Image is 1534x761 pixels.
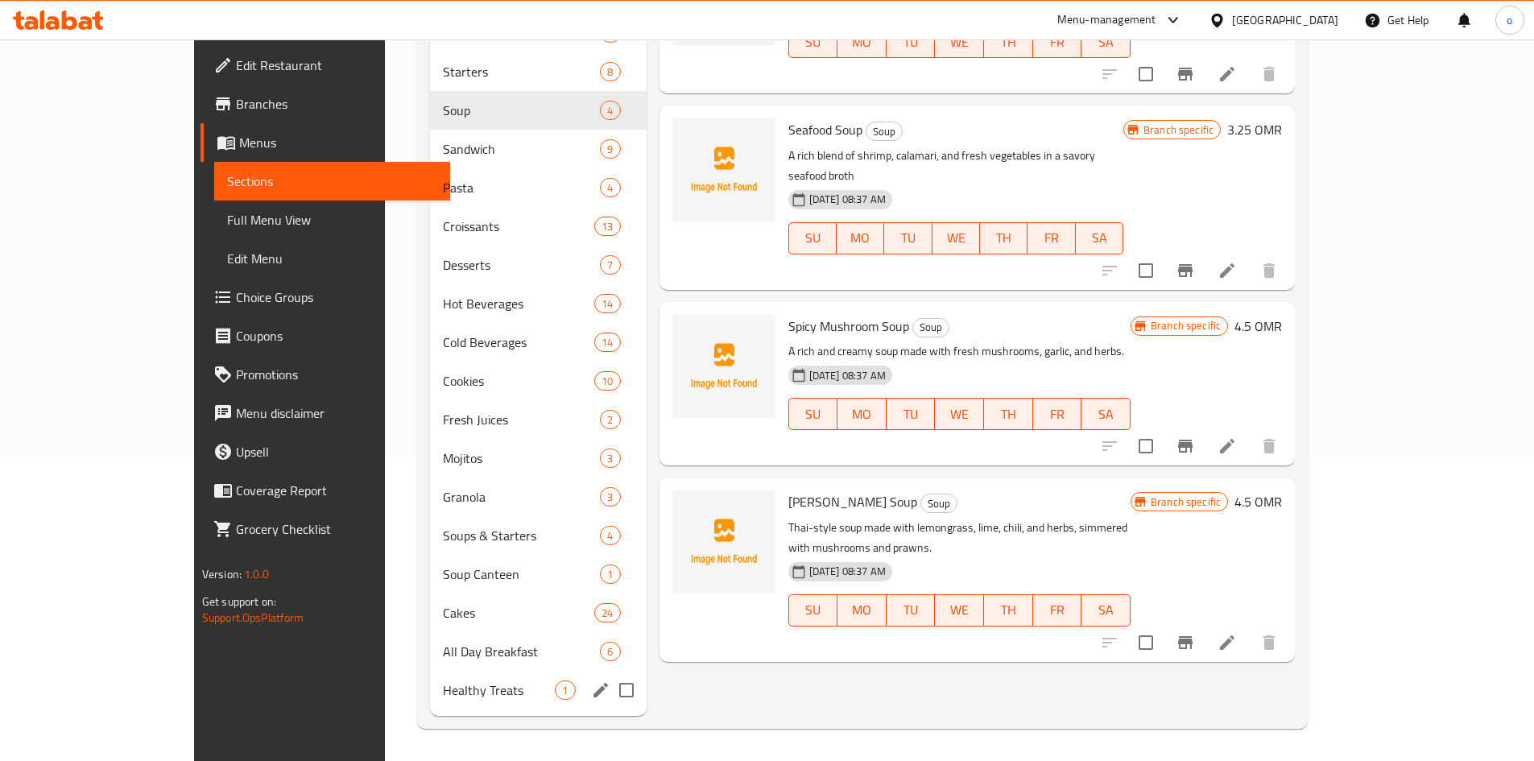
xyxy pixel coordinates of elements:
[1040,403,1076,426] span: FR
[430,555,647,593] div: Soup Canteen1
[236,519,437,539] span: Grocery Checklist
[884,222,932,254] button: TU
[796,403,832,426] span: SU
[443,603,594,622] span: Cakes
[935,26,984,58] button: WE
[980,222,1027,254] button: TH
[893,598,929,622] span: TU
[984,594,1033,627] button: TH
[236,326,437,345] span: Coupons
[1057,10,1156,30] div: Menu-management
[595,296,619,312] span: 14
[887,594,936,627] button: TU
[1088,403,1124,426] span: SA
[443,565,600,584] span: Soup Canteen
[236,403,437,423] span: Menu disclaimer
[984,26,1033,58] button: TH
[803,368,892,383] span: [DATE] 08:37 AM
[201,278,450,316] a: Choice Groups
[1166,623,1205,662] button: Branch-specific-item
[594,371,620,391] div: items
[672,118,775,221] img: Seafood Soup
[1234,315,1282,337] h6: 4.5 OMR
[227,249,437,268] span: Edit Menu
[843,226,878,250] span: MO
[589,678,613,702] button: edit
[601,142,619,157] span: 9
[893,403,929,426] span: TU
[443,255,600,275] span: Desserts
[1218,633,1237,652] a: Edit menu item
[788,594,838,627] button: SU
[837,594,887,627] button: MO
[601,451,619,466] span: 3
[236,56,437,75] span: Edit Restaurant
[430,632,647,671] div: All Day Breakfast6
[939,226,974,250] span: WE
[430,246,647,284] div: Desserts7
[227,172,437,191] span: Sections
[866,122,902,141] span: Soup
[837,398,887,430] button: MO
[984,398,1033,430] button: TH
[443,449,600,468] div: Mojitos
[214,201,450,239] a: Full Menu View
[600,410,620,429] div: items
[1166,427,1205,465] button: Branch-specific-item
[1033,594,1082,627] button: FR
[1166,55,1205,93] button: Branch-specific-item
[201,471,450,510] a: Coverage Report
[601,528,619,544] span: 4
[201,432,450,471] a: Upsell
[1129,254,1163,287] span: Select to update
[788,118,862,142] span: Seafood Soup
[443,101,600,120] div: Soup
[990,598,1027,622] span: TH
[443,410,600,429] span: Fresh Juices
[1076,222,1123,254] button: SA
[1129,626,1163,660] span: Select to update
[1250,427,1288,465] button: delete
[887,26,936,58] button: TU
[600,62,620,81] div: items
[788,26,838,58] button: SU
[595,374,619,389] span: 10
[1218,436,1237,456] a: Edit menu item
[594,294,620,313] div: items
[443,62,600,81] span: Starters
[443,680,555,700] span: Healthy Treats
[443,487,600,507] div: Granola
[893,31,929,54] span: TU
[601,490,619,505] span: 3
[601,412,619,428] span: 2
[201,85,450,123] a: Branches
[941,598,978,622] span: WE
[1129,57,1163,91] span: Select to update
[201,355,450,394] a: Promotions
[803,192,892,207] span: [DATE] 08:37 AM
[1166,251,1205,290] button: Branch-specific-item
[796,226,830,250] span: SU
[796,598,832,622] span: SU
[1218,261,1237,280] a: Edit menu item
[443,371,594,391] span: Cookies
[941,403,978,426] span: WE
[1144,494,1227,510] span: Branch specific
[430,207,647,246] div: Croissants13
[891,226,925,250] span: TU
[921,494,957,513] span: Soup
[443,294,594,313] span: Hot Beverages
[239,133,437,152] span: Menus
[202,564,242,585] span: Version:
[595,335,619,350] span: 14
[837,26,887,58] button: MO
[443,139,600,159] span: Sandwich
[236,481,437,500] span: Coverage Report
[600,642,620,661] div: items
[601,103,619,118] span: 4
[788,341,1131,362] p: A rich and creamy soup made with fresh mushrooms, garlic, and herbs.
[556,683,574,698] span: 1
[595,219,619,234] span: 13
[920,494,957,513] div: Soup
